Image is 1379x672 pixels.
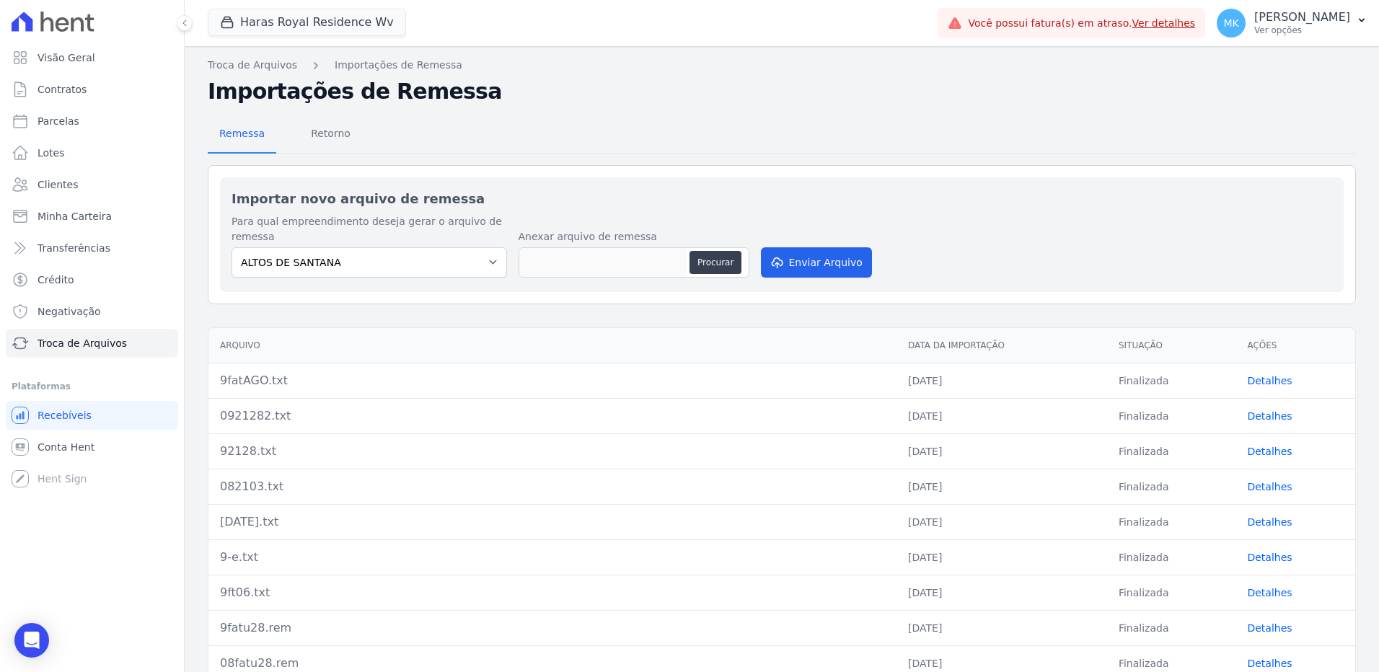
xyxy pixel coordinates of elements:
td: [DATE] [896,363,1107,398]
div: 082103.txt [220,478,885,495]
span: Lotes [38,146,65,160]
td: [DATE] [896,398,1107,433]
a: Detalhes [1247,516,1292,528]
a: Clientes [6,170,178,199]
span: Remessa [211,119,273,148]
td: [DATE] [896,504,1107,539]
a: Conta Hent [6,433,178,461]
span: Visão Geral [38,50,95,65]
div: 9fatu28.rem [220,619,885,637]
label: Anexar arquivo de remessa [519,229,749,244]
a: Detalhes [1247,375,1292,386]
div: 08fatu28.rem [220,655,885,672]
p: Ver opções [1254,25,1350,36]
p: [PERSON_NAME] [1254,10,1350,25]
span: Você possui fatura(s) em atraso. [968,16,1195,31]
td: [DATE] [896,433,1107,469]
div: 0921282.txt [220,407,885,425]
a: Visão Geral [6,43,178,72]
h2: Importar novo arquivo de remessa [232,189,1332,208]
a: Troca de Arquivos [6,329,178,358]
a: Detalhes [1247,587,1292,598]
td: [DATE] [896,575,1107,610]
button: Enviar Arquivo [761,247,872,278]
span: Retorno [302,119,359,148]
button: Haras Royal Residence Wv [208,9,406,36]
td: Finalizada [1107,539,1236,575]
nav: Breadcrumb [208,58,1356,73]
th: Data da Importação [896,328,1107,363]
a: Detalhes [1247,446,1292,457]
span: Clientes [38,177,78,192]
th: Arquivo [208,328,896,363]
th: Situação [1107,328,1236,363]
div: 9-e.txt [220,549,885,566]
div: 92128.txt [220,443,885,460]
div: Plataformas [12,378,172,395]
div: Open Intercom Messenger [14,623,49,658]
td: [DATE] [896,610,1107,645]
div: 9fatAGO.txt [220,372,885,389]
td: Finalizada [1107,363,1236,398]
span: Troca de Arquivos [38,336,127,350]
a: Detalhes [1247,622,1292,634]
a: Retorno [299,116,362,154]
a: Negativação [6,297,178,326]
span: Crédito [38,273,74,287]
a: Detalhes [1247,552,1292,563]
a: Transferências [6,234,178,262]
td: [DATE] [896,539,1107,575]
td: [DATE] [896,469,1107,504]
div: [DATE].txt [220,513,885,531]
a: Lotes [6,138,178,167]
span: Recebíveis [38,408,92,423]
td: Finalizada [1107,469,1236,504]
span: MK [1223,18,1238,28]
a: Detalhes [1247,410,1292,422]
a: Detalhes [1247,481,1292,492]
div: 9ft06.txt [220,584,885,601]
label: Para qual empreendimento deseja gerar o arquivo de remessa [232,214,507,244]
span: Minha Carteira [38,209,112,224]
a: Importações de Remessa [335,58,462,73]
a: Recebíveis [6,401,178,430]
h2: Importações de Remessa [208,79,1356,105]
a: Minha Carteira [6,202,178,231]
button: Procurar [689,251,741,274]
a: Ver detalhes [1132,17,1196,29]
td: Finalizada [1107,504,1236,539]
a: Troca de Arquivos [208,58,297,73]
a: Detalhes [1247,658,1292,669]
a: Crédito [6,265,178,294]
td: Finalizada [1107,575,1236,610]
a: Contratos [6,75,178,104]
span: Contratos [38,82,87,97]
td: Finalizada [1107,610,1236,645]
a: Parcelas [6,107,178,136]
span: Conta Hent [38,440,94,454]
td: Finalizada [1107,433,1236,469]
span: Negativação [38,304,101,319]
td: Finalizada [1107,398,1236,433]
button: MK [PERSON_NAME] Ver opções [1205,3,1379,43]
th: Ações [1235,328,1355,363]
a: Remessa [208,116,276,154]
span: Transferências [38,241,110,255]
span: Parcelas [38,114,79,128]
